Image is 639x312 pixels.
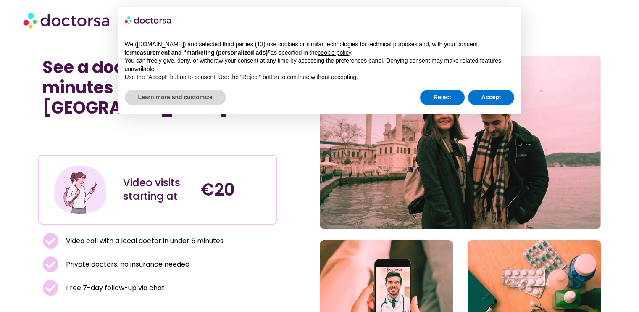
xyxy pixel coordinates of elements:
[64,259,189,270] span: Private doctors, no insurance needed
[64,235,224,247] span: Video call with a local doctor in under 5 minutes
[125,13,172,27] img: logo
[125,73,515,82] p: Use the “Accept” button to consent. Use the “Reject” button to continue without accepting.
[131,49,271,56] strong: measurement and “marketing (personalized ads)”
[64,282,165,294] span: Free 7-day follow-up via chat
[125,90,226,105] button: Learn more and customize
[420,90,465,105] button: Reject
[201,180,270,200] h4: €20
[468,90,515,105] button: Accept
[125,57,515,73] p: You can freely give, deny, or withdraw your consent at any time by accessing the preferences pane...
[318,49,351,56] a: cookie policy
[42,126,168,136] iframe: Customer reviews powered by Trustpilot
[42,57,273,118] h1: See a doctor online in minutes in [GEOGRAPHIC_DATA]
[123,176,192,203] div: Video visits starting at
[42,136,273,146] iframe: Customer reviews powered by Trustpilot
[125,40,515,57] p: We ([DOMAIN_NAME]) and selected third parties (13) use cookies or similar technologies for techni...
[53,162,108,217] img: Illustration depicting a young woman in a casual outfit, engaged with her smartphone. She has a p...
